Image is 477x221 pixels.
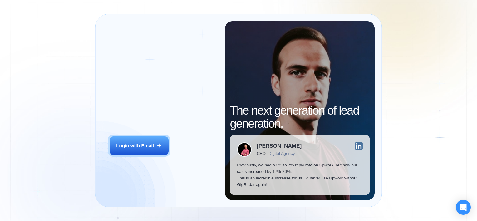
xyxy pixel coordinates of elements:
p: Previously, we had a 5% to 7% reply rate on Upwork, but now our sales increased by 17%-20%. This ... [237,162,363,188]
div: CEO [257,151,265,156]
h2: The next generation of lead generation. [230,104,370,130]
div: Digital Agency [268,151,295,156]
button: Login with Email [110,136,169,155]
div: Login with Email [116,142,154,149]
div: Open Intercom Messenger [456,200,471,215]
div: [PERSON_NAME] [257,143,302,149]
